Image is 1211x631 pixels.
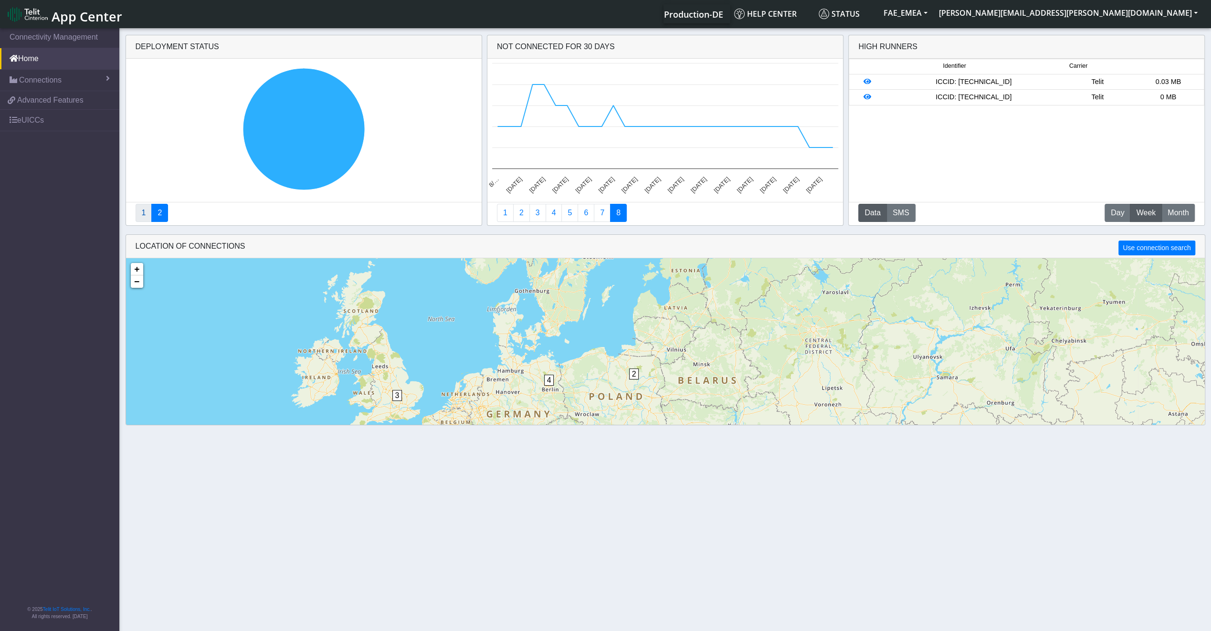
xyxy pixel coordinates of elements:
div: ICCID: [TECHNICAL_ID] [885,77,1062,87]
a: Connections By Country [497,204,514,222]
span: Production-DE [664,9,723,20]
span: Week [1136,207,1156,219]
button: Use connection search [1118,241,1195,255]
a: App Center [8,4,121,24]
text: [DATE] [527,176,546,194]
text: [DATE] [666,176,684,194]
text: [DATE] [712,176,731,194]
text: [DATE] [505,176,523,194]
span: Month [1168,207,1189,219]
button: FAE_EMEA [878,4,933,21]
div: 0 MB [1133,92,1203,103]
span: 4 [544,375,554,386]
text: [DATE] [758,176,777,194]
div: Not Connected for 30 days [487,35,843,59]
a: Carrier [513,204,530,222]
img: status.svg [819,9,829,19]
text: [DATE] [735,176,754,194]
a: Zoom in [131,263,143,275]
a: Your current platform instance [663,4,723,23]
a: Telit IoT Solutions, Inc. [43,607,91,612]
div: Telit [1062,92,1133,103]
button: Day [1105,204,1130,222]
a: Zoom out [131,275,143,288]
a: Not Connected for 30 days [610,204,627,222]
div: ICCID: [TECHNICAL_ID] [885,92,1062,103]
button: [PERSON_NAME][EMAIL_ADDRESS][PERSON_NAME][DOMAIN_NAME] [933,4,1203,21]
a: Deployment status [151,204,168,222]
text: 8/… [487,176,500,189]
a: Usage per Country [529,204,546,222]
nav: Summary paging [136,204,472,222]
button: Data [858,204,887,222]
text: [DATE] [620,176,639,194]
a: Connections By Carrier [546,204,562,222]
nav: Summary paging [497,204,833,222]
text: [DATE] [597,176,615,194]
span: Carrier [1069,62,1087,71]
div: Telit [1062,77,1133,87]
button: SMS [886,204,916,222]
div: LOCATION OF CONNECTIONS [126,235,1205,258]
span: App Center [52,8,122,25]
text: [DATE] [689,176,708,194]
a: Connectivity status [136,204,152,222]
span: Day [1111,207,1124,219]
a: Help center [730,4,815,23]
span: Status [819,9,860,19]
div: 0.03 MB [1133,77,1203,87]
div: High Runners [858,41,917,53]
text: [DATE] [574,176,592,194]
a: Status [815,4,878,23]
img: logo-telit-cinterion-gw-new.png [8,7,48,22]
text: [DATE] [804,176,823,194]
div: Deployment status [126,35,482,59]
button: Month [1161,204,1195,222]
span: Advanced Features [17,95,84,106]
img: knowledge.svg [734,9,745,19]
span: 3 [392,390,402,401]
a: 14 Days Trend [578,204,594,222]
button: Week [1130,204,1162,222]
span: Identifier [943,62,966,71]
text: [DATE] [643,176,662,194]
span: Connections [19,74,62,86]
a: Zero Session [594,204,611,222]
span: Help center [734,9,797,19]
span: 2 [629,368,639,379]
a: Usage by Carrier [561,204,578,222]
text: [DATE] [551,176,569,194]
text: [DATE] [781,176,800,194]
